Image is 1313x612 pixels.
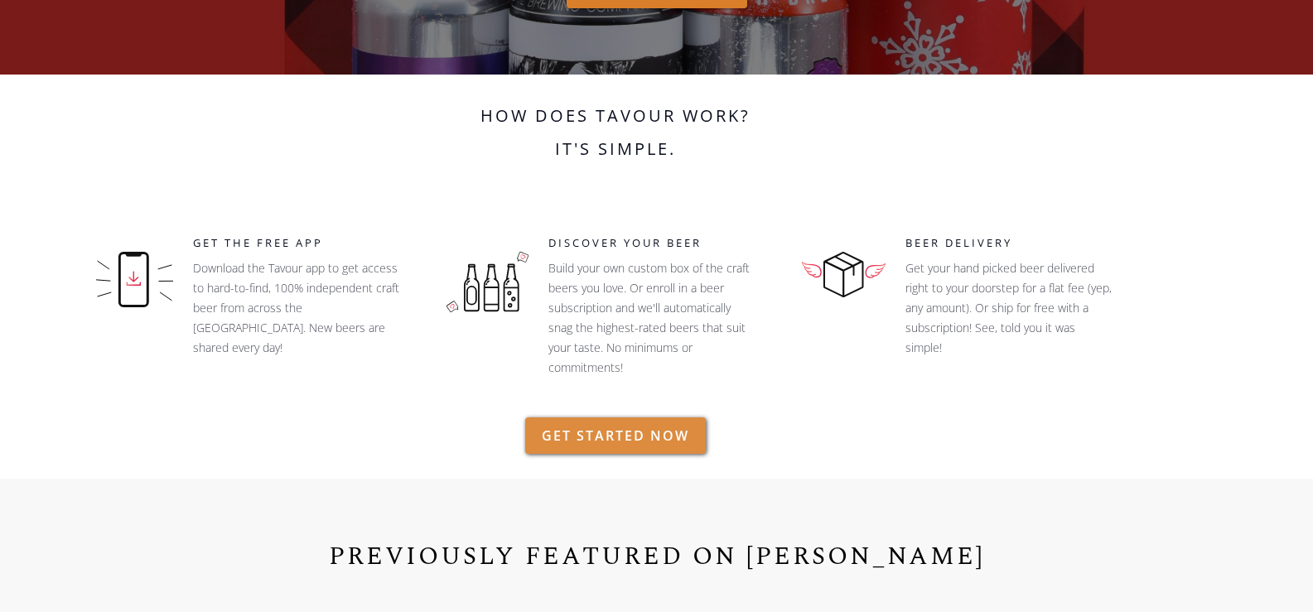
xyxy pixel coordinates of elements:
[379,99,852,182] h2: How does Tavour work? It's simple.
[548,258,755,378] p: Build your own custom box of the craft beers you love. Or enroll in a beer subscription and we'll...
[525,417,706,454] a: GET STARTED NOW
[905,235,1146,252] h5: Beer Delivery
[193,235,409,252] h5: GET THE FREE APP
[193,258,400,358] p: Download the Tavour app to get access to hard-to-find, 100% independent craft beer from across th...
[905,258,1113,398] p: Get your hand picked beer delivered right to your doorstep for a flat fee (yep, any amount). Or s...
[548,235,773,252] h5: Discover your beer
